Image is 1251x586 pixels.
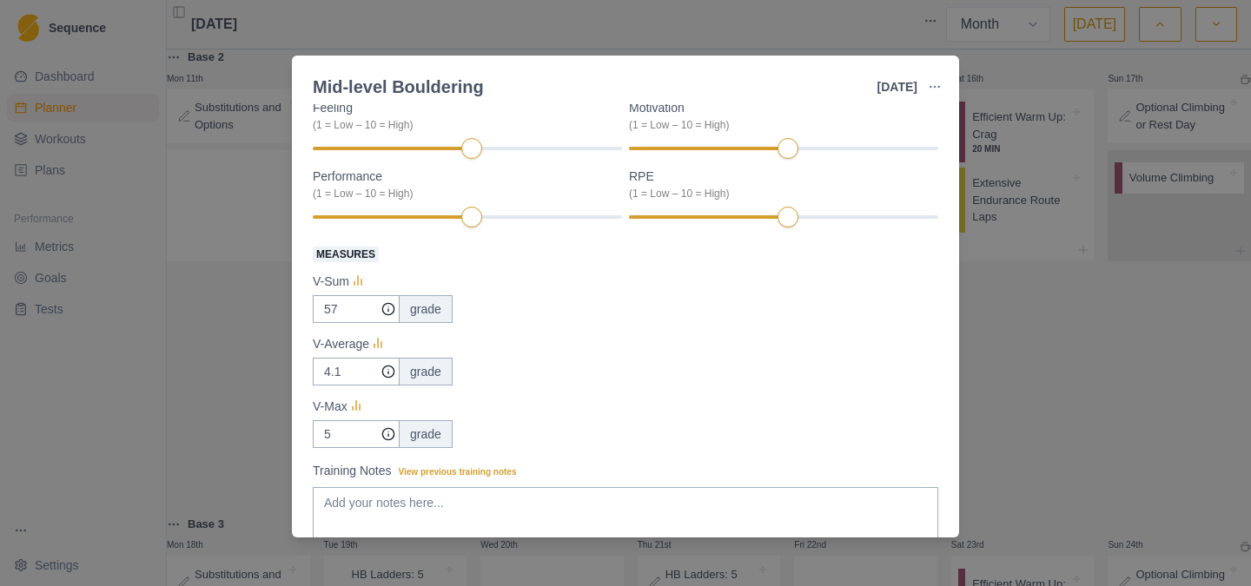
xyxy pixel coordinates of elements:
label: Motivation [629,99,928,133]
label: RPE [629,168,928,201]
p: V-Sum [313,273,349,291]
div: grade [399,358,453,385]
span: View previous training notes [399,467,517,477]
p: V-Average [313,335,369,353]
div: grade [399,420,453,448]
p: V-Max [313,398,347,416]
label: Training Notes [313,462,928,480]
div: (1 = Low – 10 = High) [313,186,612,201]
div: (1 = Low – 10 = High) [313,117,612,133]
div: (1 = Low – 10 = High) [629,186,928,201]
div: grade [399,295,453,323]
div: (1 = Low – 10 = High) [629,117,928,133]
label: Feeling [313,99,612,133]
span: Measures [313,247,379,262]
p: [DATE] [877,78,917,96]
div: Mid-level Bouldering [313,74,484,100]
label: Performance [313,168,612,201]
